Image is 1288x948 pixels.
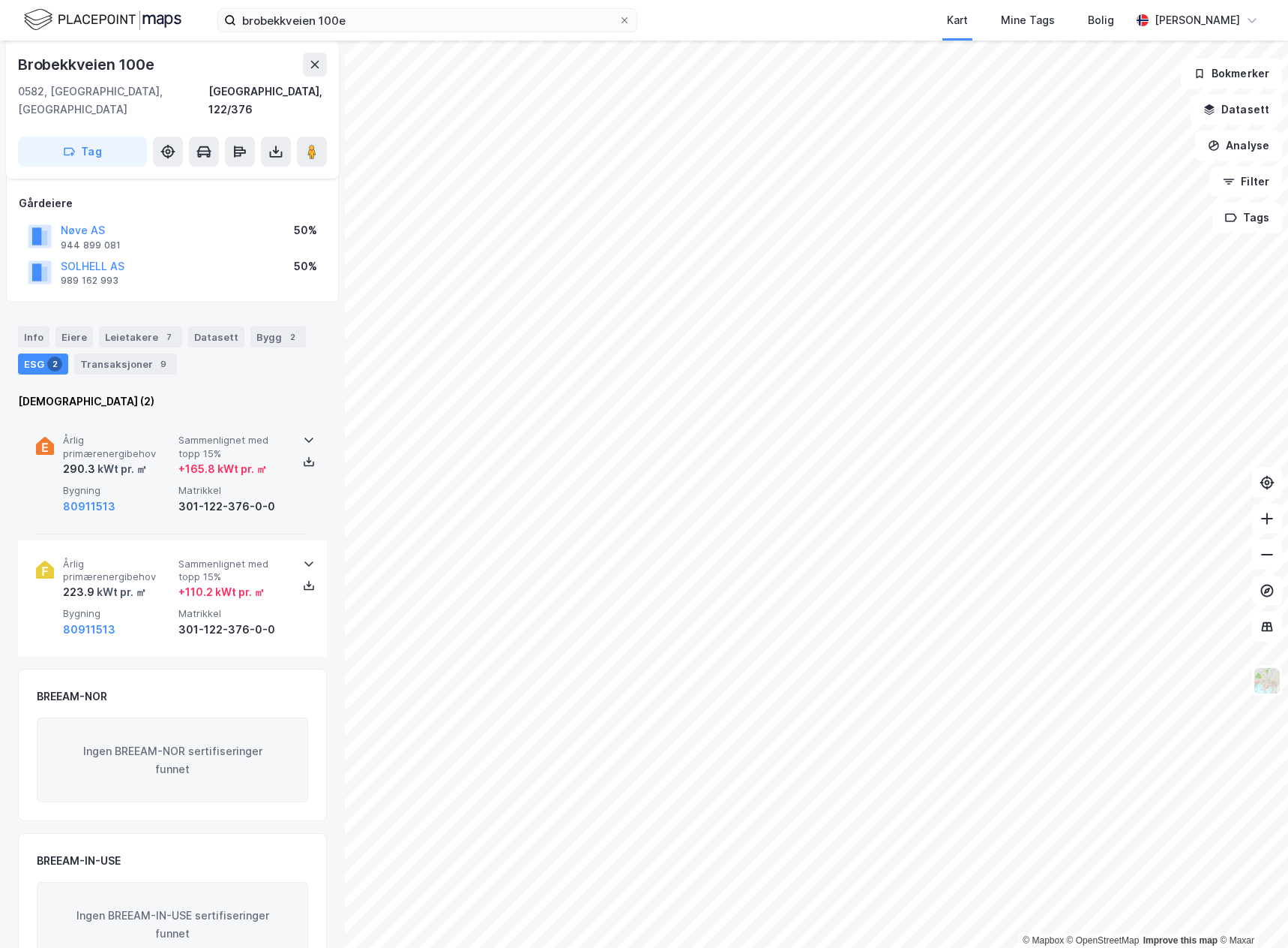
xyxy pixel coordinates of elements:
div: [PERSON_NAME] [1155,11,1240,29]
div: 50% [294,221,317,239]
iframe: Chat Widget [1213,876,1288,948]
div: 301-122-376-0-0 [178,621,288,639]
button: Analyse [1195,131,1282,161]
div: 290.3 [63,460,147,478]
span: Årlig primærenergibehov [63,434,172,460]
input: Søk på adresse, matrikkel, gårdeiere, leietakere eller personer [236,9,619,32]
a: Mapbox [1023,935,1064,946]
div: Leietakere [99,327,182,348]
div: Gårdeiere [19,194,326,212]
div: Info [18,327,49,348]
img: logo.f888ab2527a4732fd821a326f86c7f29.svg [24,7,181,33]
span: Sammenlignet med topp 15% [178,434,288,460]
div: 9 [156,357,171,372]
div: + 165.8 kWt pr. ㎡ [178,460,267,478]
div: [DEMOGRAPHIC_DATA] (2) [18,393,327,411]
div: Brobekkveien 100e [18,53,157,77]
div: Bolig [1088,11,1114,29]
button: 80911513 [63,498,115,516]
div: [GEOGRAPHIC_DATA], 122/376 [208,83,327,119]
button: Datasett [1191,95,1282,125]
div: 2 [47,357,62,372]
img: Z [1253,667,1281,695]
button: Tag [18,137,147,167]
a: Improve this map [1143,935,1218,946]
div: ESG [18,354,68,375]
div: 989 162 993 [61,275,118,287]
button: 80911513 [63,621,115,639]
div: 301-122-376-0-0 [178,498,288,516]
button: Filter [1210,167,1282,197]
span: Matrikkel [178,484,288,497]
button: Tags [1212,203,1282,233]
div: + 110.2 kWt pr. ㎡ [178,583,265,601]
div: Bygg [250,327,306,348]
button: Bokmerker [1181,59,1282,89]
div: Eiere [55,327,93,348]
span: Matrikkel [178,607,288,620]
span: Årlig primærenergibehov [63,558,172,584]
div: 2 [285,330,300,345]
div: BREEAM-NOR [37,688,107,706]
div: 7 [161,330,176,345]
div: kWt pr. ㎡ [95,460,147,478]
div: Kontrollprogram for chat [1213,876,1288,948]
div: Mine Tags [1001,11,1055,29]
div: 223.9 [63,583,146,601]
div: Datasett [188,327,244,348]
span: Bygning [63,607,172,620]
div: Transaksjoner [74,354,177,375]
div: Kart [947,11,968,29]
a: OpenStreetMap [1067,935,1140,946]
div: BREEAM-IN-USE [37,852,121,870]
div: Ingen BREEAM-NOR sertifiseringer funnet [37,718,308,803]
div: 944 899 081 [61,239,121,251]
span: Bygning [63,484,172,497]
div: 50% [294,257,317,275]
div: kWt pr. ㎡ [94,583,146,601]
div: 0582, [GEOGRAPHIC_DATA], [GEOGRAPHIC_DATA] [18,83,208,119]
span: Sammenlignet med topp 15% [178,558,288,584]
